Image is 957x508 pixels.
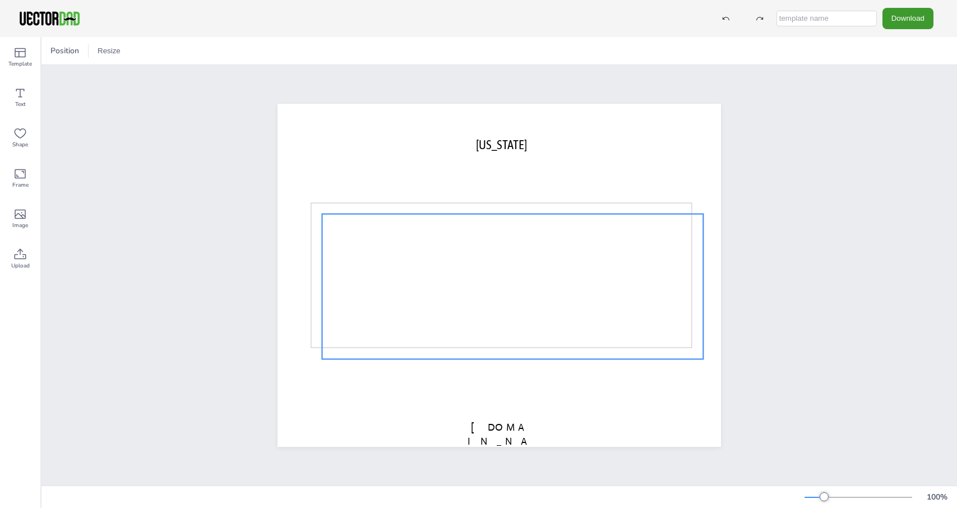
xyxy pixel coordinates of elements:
[8,59,32,68] span: Template
[776,11,877,26] input: template name
[923,492,950,502] div: 100 %
[882,8,933,29] button: Download
[12,140,28,149] span: Shape
[468,421,530,461] span: [DOMAIN_NAME]
[15,100,26,109] span: Text
[93,42,125,60] button: Resize
[18,10,81,27] img: VectorDad-1.png
[12,181,29,190] span: Frame
[476,137,527,152] span: [US_STATE]
[48,45,81,56] span: Position
[11,261,30,270] span: Upload
[12,221,28,230] span: Image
